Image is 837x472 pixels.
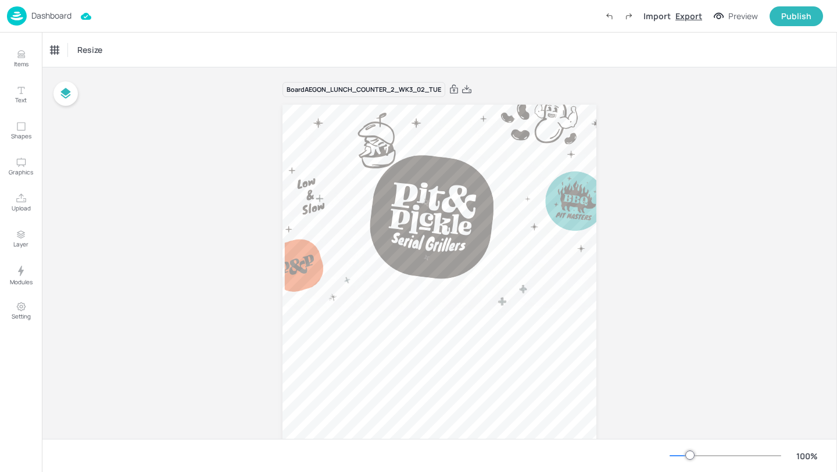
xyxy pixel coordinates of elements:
div: 100 % [793,450,821,462]
button: Preview [707,8,765,25]
label: Redo (Ctrl + Y) [619,6,639,26]
button: Publish [770,6,823,26]
div: Preview [728,10,758,23]
p: Dashboard [31,12,71,20]
div: Publish [781,10,811,23]
label: Undo (Ctrl + Z) [599,6,619,26]
div: Board AEGON_LUNCH_COUNTER_2_WK3_02_TUE [282,82,445,98]
img: logo-86c26b7e.jpg [7,6,27,26]
div: Import [643,10,671,22]
span: Resize [75,44,105,56]
div: Export [675,10,702,22]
